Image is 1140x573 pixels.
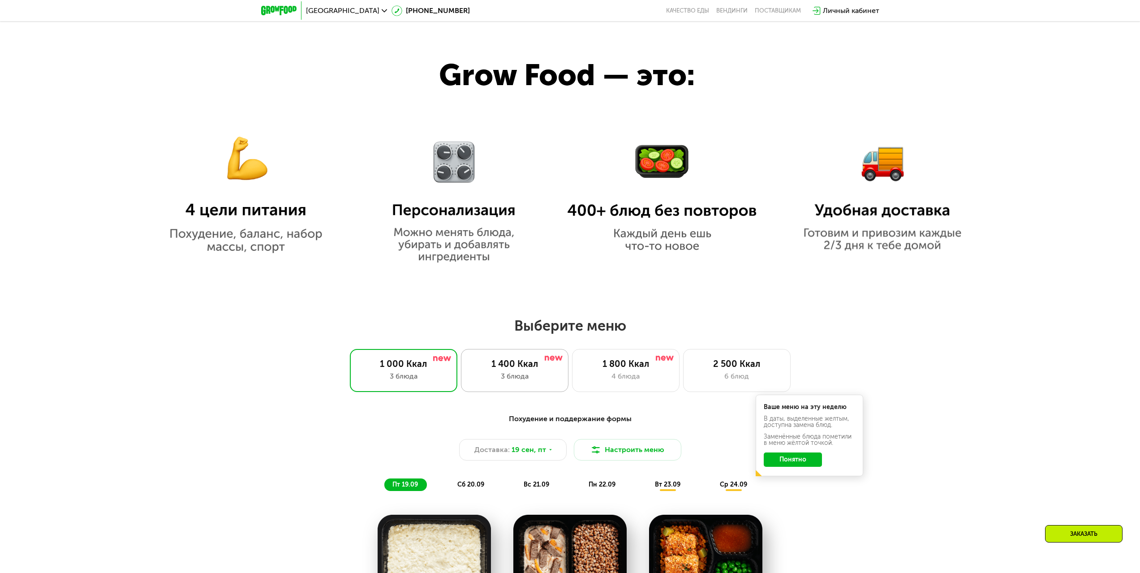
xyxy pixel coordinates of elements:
div: Личный кабинет [823,5,879,16]
div: 6 блюд [693,371,781,382]
span: вт 23.09 [655,481,680,488]
div: Заменённые блюда пометили в меню жёлтой точкой. [764,434,855,446]
span: сб 20.09 [457,481,484,488]
div: поставщикам [755,7,801,14]
div: 1 400 Ккал [470,358,559,369]
a: Вендинги [716,7,748,14]
a: Качество еды [666,7,709,14]
div: В даты, выделенные желтым, доступна замена блюд. [764,416,855,428]
div: 1 800 Ккал [581,358,670,369]
div: Ваше меню на эту неделю [764,404,855,410]
span: [GEOGRAPHIC_DATA] [306,7,379,14]
div: 1 000 Ккал [359,358,448,369]
span: Доставка: [474,444,510,455]
span: 19 сен, пт [512,444,546,455]
a: [PHONE_NUMBER] [391,5,470,16]
div: 3 блюда [359,371,448,382]
div: 4 блюда [581,371,670,382]
div: 2 500 Ккал [693,358,781,369]
span: ср 24.09 [720,481,747,488]
div: Grow Food — это: [439,52,741,98]
span: вс 21.09 [524,481,549,488]
span: пн 22.09 [589,481,615,488]
h2: Выберите меню [29,317,1111,335]
div: 3 блюда [470,371,559,382]
button: Настроить меню [574,439,681,461]
div: Заказать [1045,525,1123,543]
div: Похудение и поддержание формы [305,414,835,425]
button: Понятно [764,452,822,467]
span: пт 19.09 [392,481,418,488]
